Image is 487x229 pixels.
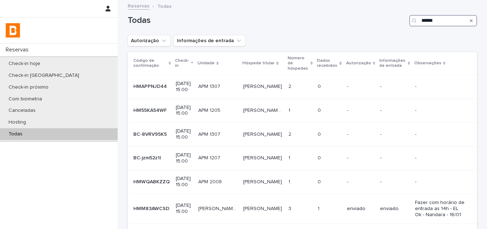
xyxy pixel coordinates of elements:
[288,82,293,90] p: 2
[176,152,193,164] p: [DATE] 15:00
[318,204,321,212] p: 1
[380,108,409,114] p: -
[347,179,374,185] p: -
[174,35,246,46] button: Informações de entrada
[198,59,215,67] p: Unidade
[3,108,41,114] p: Canceladas
[415,200,466,218] p: Fazer com horário de entrada as 14h - EL Ok - Nandara - 16/01
[128,123,477,146] tr: BC-8VRV95K5BC-8VRV95K5 [DATE] 15:00APM 1307APM 1307 [PERSON_NAME][PERSON_NAME] 22 00 ---
[318,106,322,114] p: 0
[133,178,171,185] p: HMWQABKZZQ
[133,154,162,161] p: BC-jzm52z1l
[157,2,171,10] p: Todas
[288,54,309,73] p: Número de hóspedes
[346,59,371,67] p: Autorização
[347,108,374,114] p: -
[243,82,283,90] p: [PERSON_NAME]
[318,82,322,90] p: 0
[380,155,409,161] p: -
[176,203,193,215] p: [DATE] 15:00
[288,178,292,185] p: 1
[288,204,293,212] p: 3
[128,75,477,99] tr: HMAPPNJD44HMAPPNJD44 [DATE] 15:00APM 1307APM 1307 [PERSON_NAME][PERSON_NAME] 22 00 ---
[409,15,477,26] input: Search
[176,81,193,93] p: [DATE] 15:00
[198,178,223,185] p: APM 2008
[128,194,477,223] tr: HMM83AWCSDHMM83AWCSD [DATE] 15:00[PERSON_NAME] 901[PERSON_NAME] 901 [PERSON_NAME][PERSON_NAME] 33...
[128,35,171,46] button: Autorização
[347,131,374,138] p: -
[347,84,374,90] p: -
[318,154,322,161] p: 0
[3,119,32,125] p: Hosting
[133,82,168,90] p: HMAPPNJD44
[317,57,338,70] p: Dados recebidos
[198,204,239,212] p: [PERSON_NAME] 901
[3,84,54,90] p: Check-in próximo
[198,82,222,90] p: APM 1307
[415,179,466,185] p: -
[347,206,374,212] p: enviado
[288,106,292,114] p: 1
[133,130,168,138] p: BC-8VRV95K5
[243,178,283,185] p: Jamille Resende
[414,59,441,67] p: Observações
[198,154,222,161] p: APM 1207
[415,108,466,114] p: -
[175,57,189,70] p: Check-in
[176,105,193,117] p: [DATE] 15:00
[288,154,292,161] p: 1
[379,57,406,70] p: Informações de entrada
[198,106,222,114] p: APM 1205
[415,131,466,138] p: -
[3,73,85,79] p: Check-in [GEOGRAPHIC_DATA]
[3,46,34,53] p: Reservas
[3,131,28,137] p: Todas
[318,130,322,138] p: 0
[415,155,466,161] p: -
[243,130,283,138] p: jamille silva santos
[128,146,477,170] tr: BC-jzm52z1lBC-jzm52z1l [DATE] 15:00APM 1207APM 1207 [PERSON_NAME][PERSON_NAME] 11 00 ---
[288,130,293,138] p: 2
[3,96,48,102] p: Com biometria
[128,1,149,10] a: Reservas
[133,204,171,212] p: HMM83AWCSD
[415,84,466,90] p: -
[128,99,477,123] tr: HM55KA54WFHM55KA54WF [DATE] 15:00APM 1205APM 1205 [PERSON_NAME] Do Vale[PERSON_NAME] Do Vale 11 0...
[347,155,374,161] p: -
[133,57,167,70] p: Código de confirmação
[128,170,477,194] tr: HMWQABKZZQHMWQABKZZQ [DATE] 15:00APM 2008APM 2008 [PERSON_NAME][PERSON_NAME] 11 00 ---
[176,128,193,140] p: [DATE] 15:00
[380,131,409,138] p: -
[242,59,275,67] p: Hóspede titular
[243,154,283,161] p: [PERSON_NAME]
[3,61,46,67] p: Check-in hoje
[380,206,409,212] p: enviado
[243,204,283,212] p: Jamile Nascimento
[380,179,409,185] p: -
[128,15,406,26] h1: Todas
[133,106,168,114] p: HM55KA54WF
[318,178,322,185] p: 0
[176,176,193,188] p: [DATE] 15:00
[243,106,284,114] p: [PERSON_NAME] Do Vale
[380,84,409,90] p: -
[198,130,222,138] p: APM 1307
[6,23,20,38] img: zVaNuJHRTjyIjT5M9Xd5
